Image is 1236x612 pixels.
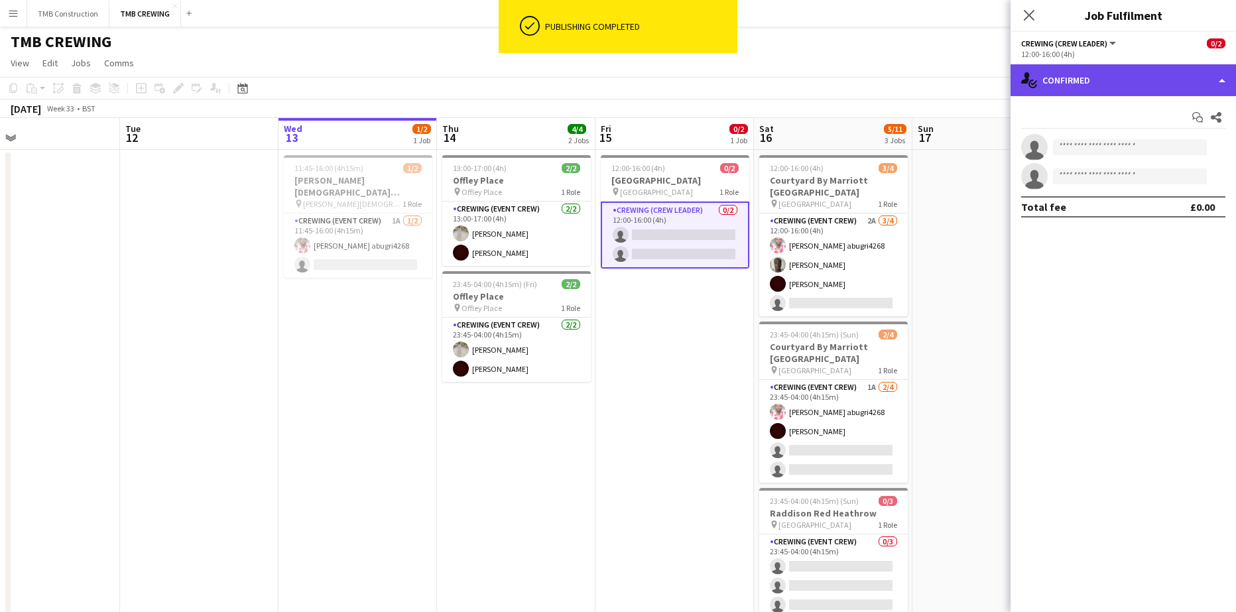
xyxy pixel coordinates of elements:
span: 2/2 [562,279,580,289]
button: Crewing (Crew Leader) [1021,38,1118,48]
app-job-card: 12:00-16:00 (4h)3/4Courtyard By Marriott [GEOGRAPHIC_DATA] [GEOGRAPHIC_DATA]1 RoleCrewing (Event ... [759,155,908,316]
span: 2/2 [562,163,580,173]
a: View [5,54,34,72]
span: Edit [42,57,58,69]
span: 12 [123,130,141,145]
span: 23:45-04:00 (4h15m) (Fri) [453,279,537,289]
span: 14 [440,130,459,145]
span: [GEOGRAPHIC_DATA] [778,365,851,375]
div: 2 Jobs [568,135,589,145]
a: Edit [37,54,63,72]
app-card-role: Crewing (Event Crew)1A2/423:45-04:00 (4h15m)[PERSON_NAME] abugri4268[PERSON_NAME] [759,380,908,483]
span: Tue [125,123,141,135]
span: Offley Place [462,187,502,197]
span: 1/2 [412,124,431,134]
span: 12:00-16:00 (4h) [770,163,824,173]
span: 1 Role [878,199,897,209]
h3: Courtyard By Marriott [GEOGRAPHIC_DATA] [759,341,908,365]
span: 0/3 [879,496,897,506]
app-card-role: Crewing (Event Crew)2/213:00-17:00 (4h)[PERSON_NAME][PERSON_NAME] [442,202,591,266]
span: 4/4 [568,124,586,134]
app-card-role: Crewing (Event Crew)1A1/211:45-16:00 (4h15m)[PERSON_NAME] abugri4268 [284,214,432,278]
span: Jobs [71,57,91,69]
span: 23:45-04:00 (4h15m) (Sun) [770,496,859,506]
div: Total fee [1021,200,1066,214]
h3: Offley Place [442,174,591,186]
div: [DATE] [11,102,41,115]
span: Crewing (Crew Leader) [1021,38,1107,48]
a: Jobs [66,54,96,72]
h1: TMB CREWING [11,32,111,52]
span: Week 33 [44,103,77,113]
span: [GEOGRAPHIC_DATA] [778,199,851,209]
h3: Raddison Red Heathrow [759,507,908,519]
h3: Courtyard By Marriott [GEOGRAPHIC_DATA] [759,174,908,198]
span: 1 Role [561,303,580,313]
button: TMB CREWING [109,1,181,27]
div: Publishing completed [545,21,732,32]
div: 1 Job [730,135,747,145]
span: 3/4 [879,163,897,173]
div: £0.00 [1190,200,1215,214]
span: 11:45-16:00 (4h15m) [294,163,363,173]
span: Thu [442,123,459,135]
span: 1 Role [878,520,897,530]
h3: [GEOGRAPHIC_DATA] [601,174,749,186]
app-job-card: 13:00-17:00 (4h)2/2Offley Place Offley Place1 RoleCrewing (Event Crew)2/213:00-17:00 (4h)[PERSON_... [442,155,591,266]
span: 1/2 [403,163,422,173]
app-job-card: 12:00-16:00 (4h)0/2[GEOGRAPHIC_DATA] [GEOGRAPHIC_DATA]1 RoleCrewing (Crew Leader)0/212:00-16:00 (4h) [601,155,749,269]
span: 13:00-17:00 (4h) [453,163,507,173]
span: Wed [284,123,302,135]
span: Comms [104,57,134,69]
span: Sun [918,123,934,135]
span: 0/2 [720,163,739,173]
app-job-card: 23:45-04:00 (4h15m) (Fri)2/2Offley Place Offley Place1 RoleCrewing (Event Crew)2/223:45-04:00 (4h... [442,271,591,382]
span: [GEOGRAPHIC_DATA] [620,187,693,197]
span: 15 [599,130,611,145]
app-card-role: Crewing (Crew Leader)0/212:00-16:00 (4h) [601,202,749,269]
span: Sat [759,123,774,135]
div: 12:00-16:00 (4h) [1021,49,1225,59]
span: 16 [757,130,774,145]
a: Comms [99,54,139,72]
div: 1 Job [413,135,430,145]
span: 23:45-04:00 (4h15m) (Sun) [770,330,859,339]
span: 2/4 [879,330,897,339]
div: BST [82,103,95,113]
button: TMB Construction [27,1,109,27]
span: 1 Role [402,199,422,209]
span: 5/11 [884,124,906,134]
span: 0/2 [1207,38,1225,48]
span: Fri [601,123,611,135]
span: [PERSON_NAME][DEMOGRAPHIC_DATA][GEOGRAPHIC_DATA] [303,199,402,209]
div: Confirmed [1011,64,1236,96]
span: 0/2 [729,124,748,134]
span: 12:00-16:00 (4h) [611,163,665,173]
span: 1 Role [878,365,897,375]
app-card-role: Crewing (Event Crew)2/223:45-04:00 (4h15m)[PERSON_NAME][PERSON_NAME] [442,318,591,382]
h3: Job Fulfilment [1011,7,1236,24]
span: 1 Role [719,187,739,197]
span: 1 Role [561,187,580,197]
span: View [11,57,29,69]
div: 3 Jobs [885,135,906,145]
span: Offley Place [462,303,502,313]
h3: [PERSON_NAME][DEMOGRAPHIC_DATA][GEOGRAPHIC_DATA] [284,174,432,198]
span: 17 [916,130,934,145]
span: [GEOGRAPHIC_DATA] [778,520,851,530]
app-card-role: Crewing (Event Crew)2A3/412:00-16:00 (4h)[PERSON_NAME] abugri4268[PERSON_NAME][PERSON_NAME] [759,214,908,316]
app-job-card: 11:45-16:00 (4h15m)1/2[PERSON_NAME][DEMOGRAPHIC_DATA][GEOGRAPHIC_DATA] [PERSON_NAME][DEMOGRAPHIC_... [284,155,432,278]
app-job-card: 23:45-04:00 (4h15m) (Sun)2/4Courtyard By Marriott [GEOGRAPHIC_DATA] [GEOGRAPHIC_DATA]1 RoleCrewin... [759,322,908,483]
span: 13 [282,130,302,145]
h3: Offley Place [442,290,591,302]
